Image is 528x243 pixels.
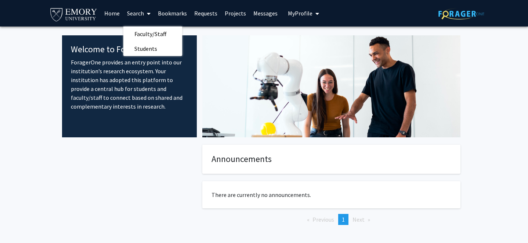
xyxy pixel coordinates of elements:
span: Previous [312,216,334,223]
span: Students [123,41,168,56]
a: Home [101,0,123,26]
span: 1 [342,216,345,223]
h4: Announcements [211,154,451,165]
a: Projects [221,0,250,26]
img: Cover Image [202,35,460,137]
a: Messages [250,0,281,26]
p: There are currently no announcements. [211,190,451,199]
a: Faculty/Staff [123,28,182,39]
a: Bookmarks [154,0,191,26]
span: My Profile [288,10,312,17]
a: Students [123,43,182,54]
p: ForagerOne provides an entry point into our institution’s research ecosystem. Your institution ha... [71,58,188,111]
img: Emory University Logo [49,6,98,22]
span: Faculty/Staff [123,27,177,41]
ul: Pagination [202,214,460,225]
a: Requests [191,0,221,26]
iframe: Chat [6,210,31,237]
a: Search [123,0,154,26]
span: Next [352,216,365,223]
h4: Welcome to ForagerOne [71,44,188,55]
img: ForagerOne Logo [438,8,484,20]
